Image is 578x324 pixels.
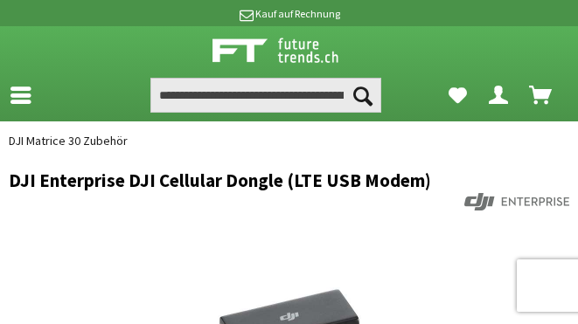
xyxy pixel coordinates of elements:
a: Meine Favoriten [440,78,475,113]
h1: DJI Enterprise DJI Cellular Dongle (LTE USB Modem) [9,169,569,193]
input: Produkt, Marke, Kategorie, EAN, Artikelnummer… [150,78,381,113]
img: DJI Enterprise [464,193,569,210]
img: Shop Futuretrends - zur Startseite wechseln [212,35,365,65]
a: Warenkorb [524,78,559,113]
button: Suchen [345,78,381,113]
span: DJI Matrice 30 Zubehör [9,133,128,148]
a: Dein Konto [482,78,517,113]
